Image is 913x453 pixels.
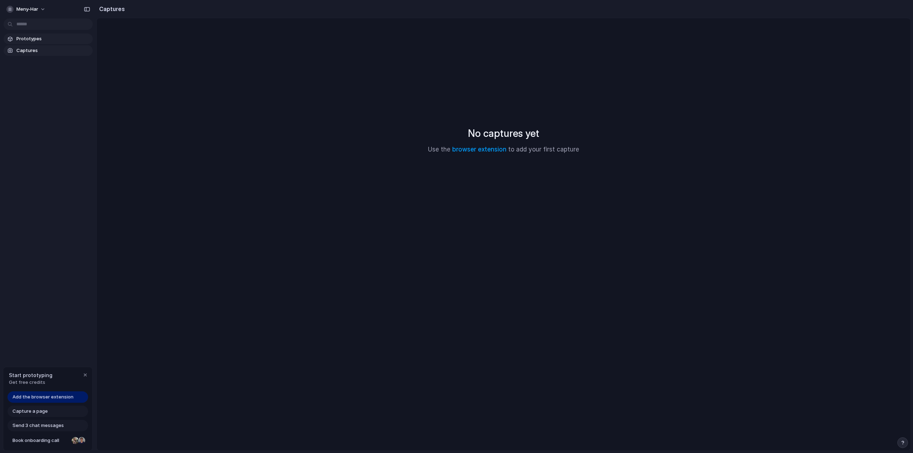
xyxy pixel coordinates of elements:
[12,408,48,415] span: Capture a page
[12,437,69,444] span: Book onboarding call
[12,393,73,401] span: Add the browser extension
[4,4,49,15] button: meny-har
[9,379,52,386] span: Get free credits
[16,35,90,42] span: Prototypes
[16,6,38,13] span: meny-har
[71,436,80,445] div: Nicole Kubica
[16,47,90,54] span: Captures
[9,371,52,379] span: Start prototyping
[12,422,64,429] span: Send 3 chat messages
[7,435,88,446] a: Book onboarding call
[4,45,93,56] a: Captures
[4,34,93,44] a: Prototypes
[452,146,506,153] a: browser extension
[468,126,539,141] h2: No captures yet
[96,5,125,13] h2: Captures
[428,145,579,154] p: Use the to add your first capture
[77,436,86,445] div: Christian Iacullo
